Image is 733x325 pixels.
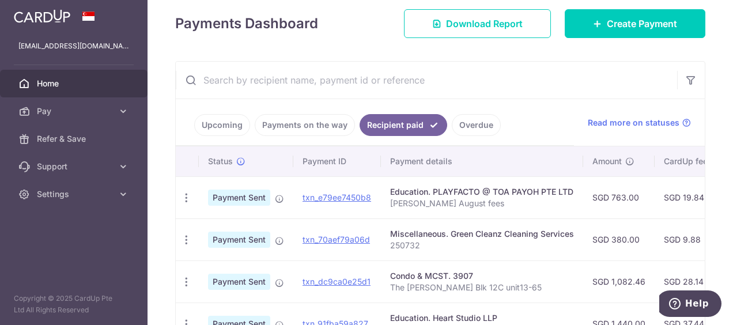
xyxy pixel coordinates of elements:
[37,188,113,200] span: Settings
[565,9,705,38] a: Create Payment
[37,78,113,89] span: Home
[390,198,574,209] p: [PERSON_NAME] August fees
[303,277,371,286] a: txn_dc9ca0e25d1
[14,9,70,23] img: CardUp
[655,176,730,218] td: SGD 19.84
[303,235,370,244] a: txn_70aef79a06d
[208,274,270,290] span: Payment Sent
[390,282,574,293] p: The [PERSON_NAME] Blk 12C unit13-65
[381,146,583,176] th: Payment details
[37,133,113,145] span: Refer & Save
[390,186,574,198] div: Education. PLAYFACTO @ TOA PAYOH PTE LTD
[583,218,655,260] td: SGD 380.00
[208,190,270,206] span: Payment Sent
[655,218,730,260] td: SGD 9.88
[659,290,721,319] iframe: Opens a widget where you can find more information
[390,270,574,282] div: Condo & MCST. 3907
[655,260,730,303] td: SGD 28.14
[293,146,381,176] th: Payment ID
[303,192,371,202] a: txn_e79ee7450b8
[360,114,447,136] a: Recipient paid
[208,232,270,248] span: Payment Sent
[255,114,355,136] a: Payments on the way
[37,161,113,172] span: Support
[175,13,318,34] h4: Payments Dashboard
[390,228,574,240] div: Miscellaneous. Green Cleanz Cleaning Services
[446,17,523,31] span: Download Report
[37,105,113,117] span: Pay
[208,156,233,167] span: Status
[194,114,250,136] a: Upcoming
[452,114,501,136] a: Overdue
[390,240,574,251] p: 250732
[583,176,655,218] td: SGD 763.00
[664,156,708,167] span: CardUp fee
[176,62,677,99] input: Search by recipient name, payment id or reference
[390,312,574,324] div: Education. Heart Studio LLP
[404,9,551,38] a: Download Report
[588,117,679,129] span: Read more on statuses
[583,260,655,303] td: SGD 1,082.46
[607,17,677,31] span: Create Payment
[588,117,691,129] a: Read more on statuses
[592,156,622,167] span: Amount
[18,40,129,52] p: [EMAIL_ADDRESS][DOMAIN_NAME]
